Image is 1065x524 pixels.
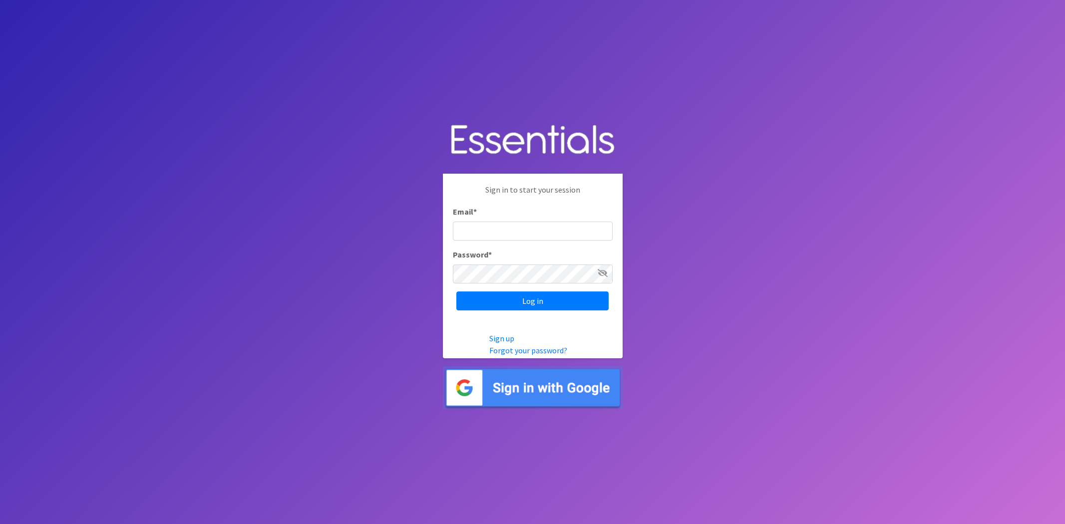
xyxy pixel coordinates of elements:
[453,184,613,206] p: Sign in to start your session
[443,115,623,166] img: Human Essentials
[443,366,623,410] img: Sign in with Google
[453,249,492,261] label: Password
[473,207,477,217] abbr: required
[489,333,514,343] a: Sign up
[489,345,567,355] a: Forgot your password?
[453,206,477,218] label: Email
[456,291,609,310] input: Log in
[488,250,492,260] abbr: required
